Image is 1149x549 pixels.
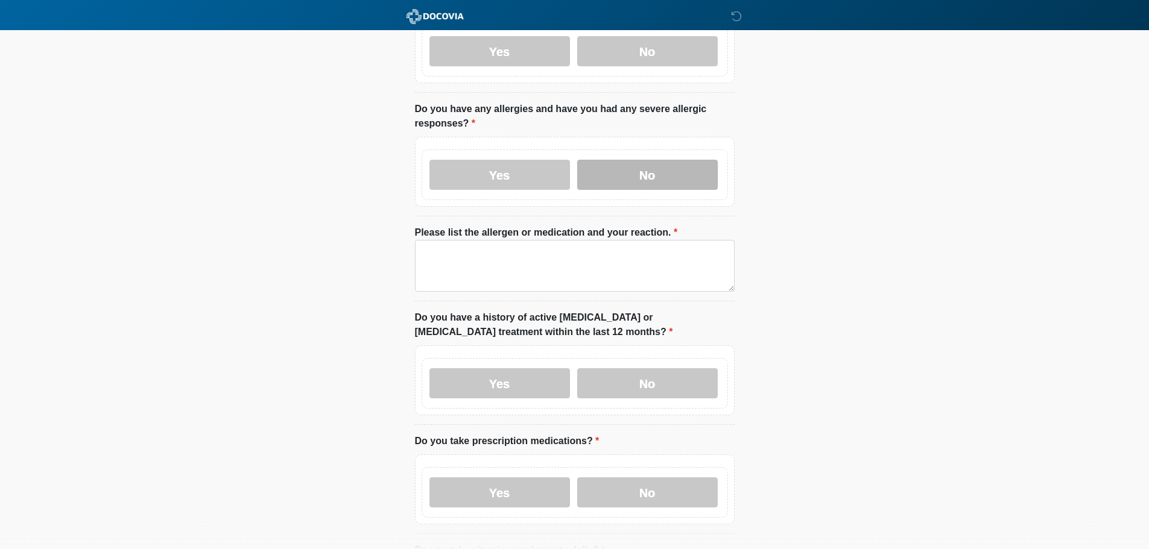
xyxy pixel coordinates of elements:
[415,310,735,339] label: Do you have a history of active [MEDICAL_DATA] or [MEDICAL_DATA] treatment within the last 12 mon...
[577,160,718,190] label: No
[577,36,718,66] label: No
[577,368,718,398] label: No
[577,477,718,507] label: No
[415,102,735,131] label: Do you have any allergies and have you had any severe allergic responses?
[429,368,570,398] label: Yes
[429,477,570,507] label: Yes
[415,225,678,240] label: Please list the allergen or medication and your reaction.
[429,36,570,66] label: Yes
[415,434,600,448] label: Do you take prescription medications?
[429,160,570,190] label: Yes
[403,9,467,24] img: ABC Med Spa- GFEase Logo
